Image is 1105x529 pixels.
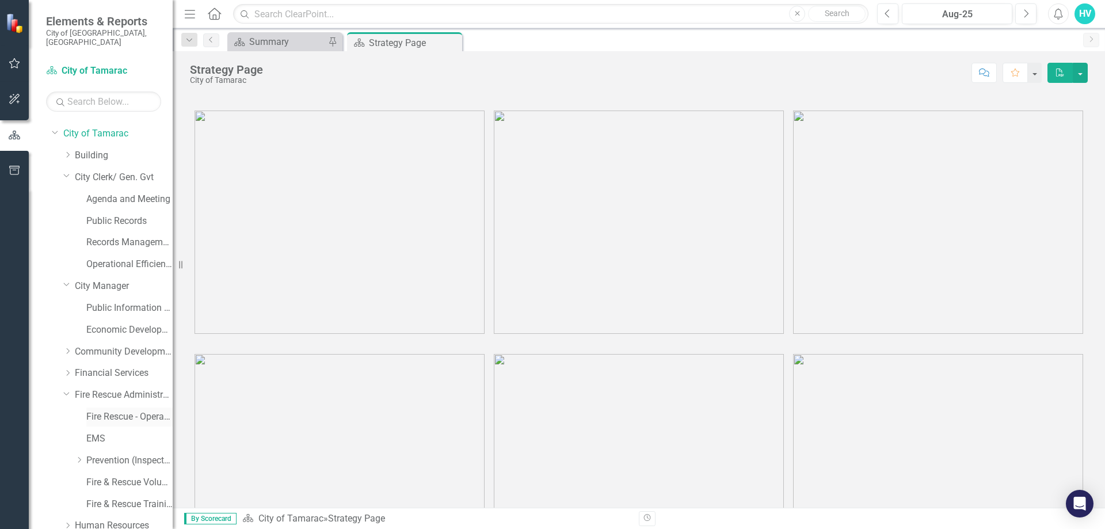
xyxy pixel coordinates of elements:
a: City Clerk/ Gen. Gvt [75,171,173,184]
a: Fire & Rescue Volunteers [86,476,173,489]
button: Search [808,6,866,22]
div: Strategy Page [369,36,459,50]
button: HV [1074,3,1095,24]
div: » [242,512,630,526]
a: City of Tamarac [63,127,173,140]
input: Search ClearPoint... [233,4,868,24]
a: Agenda and Meeting [86,193,173,206]
img: tamarac2%20v3.png [494,111,784,334]
a: Records Management Program [86,236,173,249]
span: Search [825,9,849,18]
a: Prevention (Inspections) [86,454,173,467]
button: Aug-25 [902,3,1012,24]
div: Strategy Page [328,513,385,524]
a: Building [75,149,173,162]
a: Public Records [86,215,173,228]
a: Summary [230,35,325,49]
a: Operational Efficiency [86,258,173,271]
a: Community Development [75,345,173,359]
a: City Manager [75,280,173,293]
small: City of [GEOGRAPHIC_DATA], [GEOGRAPHIC_DATA] [46,28,161,47]
img: tamarac3%20v3.png [793,111,1083,334]
div: Open Intercom Messenger [1066,490,1093,517]
span: By Scorecard [184,513,237,524]
a: Public Information Office [86,302,173,315]
a: City of Tamarac [46,64,161,78]
a: Fire Rescue - Operations [86,410,173,424]
div: City of Tamarac [190,76,263,85]
a: Fire Rescue Administration [75,389,173,402]
div: Aug-25 [906,7,1008,21]
div: Summary [249,35,325,49]
span: Elements & Reports [46,14,161,28]
div: Strategy Page [190,63,263,76]
a: City of Tamarac [258,513,323,524]
a: EMS [86,432,173,446]
a: Fire & Rescue Training [86,498,173,511]
input: Search Below... [46,92,161,112]
img: ClearPoint Strategy [6,13,26,33]
img: tamarac1%20v3.png [195,111,485,334]
a: Financial Services [75,367,173,380]
a: Economic Development [86,324,173,337]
